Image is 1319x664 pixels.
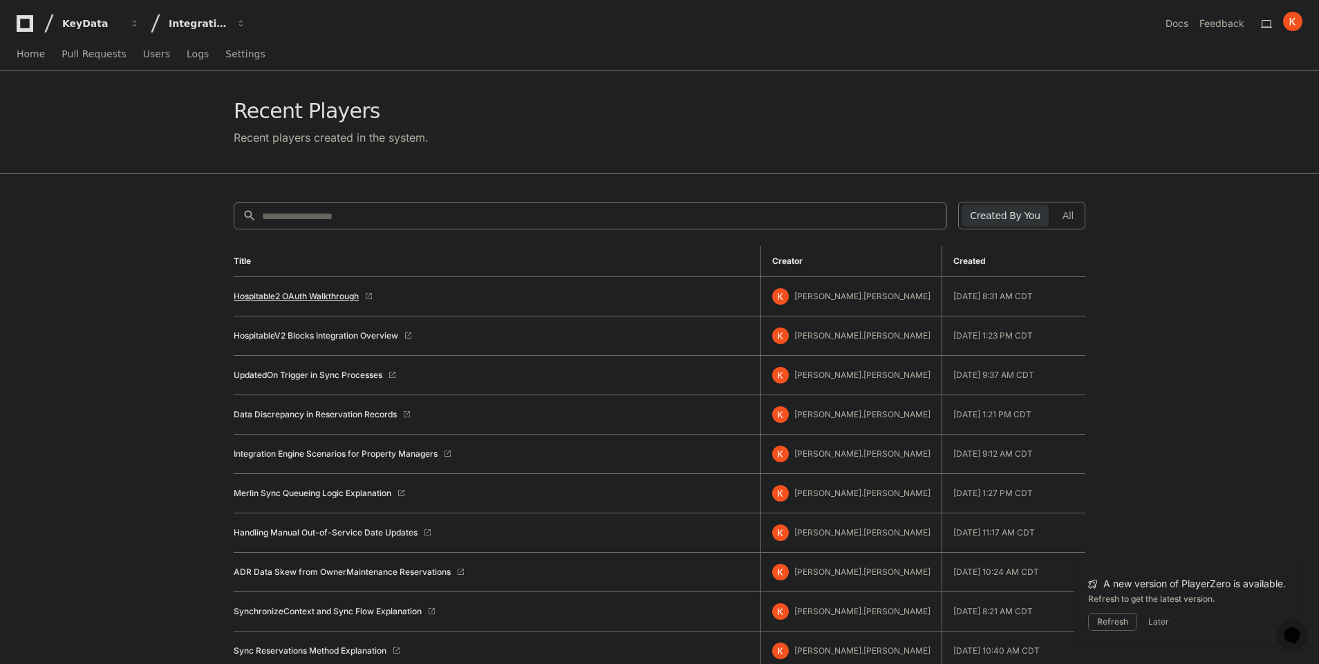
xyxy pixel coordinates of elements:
span: [PERSON_NAME].[PERSON_NAME] [794,409,930,419]
button: Created By You [962,205,1048,227]
a: Users [143,39,170,70]
button: Integrations [163,11,252,36]
span: Pylon [138,144,167,155]
a: UpdatedOn Trigger in Sync Processes [234,370,382,381]
span: [PERSON_NAME].[PERSON_NAME] [794,567,930,577]
span: Pull Requests [62,50,126,58]
div: We're available if you need us! [47,116,175,127]
td: [DATE] 8:31 AM CDT [942,277,1085,316]
img: ACg8ocIbWnoeuFAZO6P8IhH7mAy02rMqzmXt2JPyLMfuqhGmNXlzFA=s96-c [772,446,789,462]
a: Merlin Sync Queueing Logic Explanation [234,488,391,499]
td: [DATE] 8:21 AM CDT [942,592,1085,632]
th: Created [942,246,1085,277]
button: Refresh [1088,613,1137,631]
a: Home [17,39,45,70]
td: [DATE] 10:24 AM CDT [942,553,1085,592]
a: Integration Engine Scenarios for Property Managers [234,448,438,459]
a: Data Discrepancy in Reservation Records [234,409,397,420]
img: PlayerZero [14,14,41,41]
mat-icon: search [243,209,256,222]
img: ACg8ocIbWnoeuFAZO6P8IhH7mAy02rMqzmXt2JPyLMfuqhGmNXlzFA=s96-c [772,603,789,620]
div: Recent players created in the system. [234,129,429,146]
a: Handling Manual Out-of-Service Date Updates [234,527,418,538]
span: [PERSON_NAME].[PERSON_NAME] [794,606,930,616]
img: ACg8ocIbWnoeuFAZO6P8IhH7mAy02rMqzmXt2JPyLMfuqhGmNXlzFA=s96-c [772,564,789,580]
button: Later [1148,616,1169,627]
span: Settings [225,50,265,58]
a: Hospitable2 OAuth Walkthrough [234,291,359,302]
img: ACg8ocIbWnoeuFAZO6P8IhH7mAy02rMqzmXt2JPyLMfuqhGmNXlzFA=s96-c [772,328,789,344]
button: All [1054,205,1082,227]
div: Start new chat [47,102,227,116]
img: ACg8ocIbWnoeuFAZO6P8IhH7mAy02rMqzmXt2JPyLMfuqhGmNXlzFA=s96-c [1283,12,1302,31]
span: Users [143,50,170,58]
img: ACg8ocIbWnoeuFAZO6P8IhH7mAy02rMqzmXt2JPyLMfuqhGmNXlzFA=s96-c [772,643,789,659]
img: ACg8ocIbWnoeuFAZO6P8IhH7mAy02rMqzmXt2JPyLMfuqhGmNXlzFA=s96-c [772,367,789,383]
td: [DATE] 11:17 AM CDT [942,513,1085,553]
span: [PERSON_NAME].[PERSON_NAME] [794,527,930,538]
a: SynchronizeContext and Sync Flow Explanation [234,606,422,617]
td: [DATE] 1:21 PM CDT [942,395,1085,435]
td: [DATE] 1:23 PM CDT [942,316,1085,356]
span: [PERSON_NAME].[PERSON_NAME] [794,488,930,498]
img: ACg8ocIbWnoeuFAZO6P8IhH7mAy02rMqzmXt2JPyLMfuqhGmNXlzFA=s96-c [772,485,789,502]
a: Sync Reservations Method Explanation [234,645,386,656]
td: [DATE] 9:12 AM CDT [942,435,1085,474]
img: ACg8ocIbWnoeuFAZO6P8IhH7mAy02rMqzmXt2JPyLMfuqhGmNXlzFA=s96-c [772,406,789,423]
button: Start new chat [235,106,252,123]
td: [DATE] 1:27 PM CDT [942,474,1085,513]
button: KeyData [57,11,145,36]
a: Powered byPylon [97,144,167,155]
span: [PERSON_NAME].[PERSON_NAME] [794,370,930,380]
a: Logs [187,39,209,70]
a: Settings [225,39,265,70]
span: A new version of PlayerZero is available. [1103,577,1286,591]
th: Creator [760,246,942,277]
a: ADR Data Skew from OwnerMaintenance Reservations [234,567,451,578]
span: [PERSON_NAME].[PERSON_NAME] [794,645,930,656]
span: [PERSON_NAME].[PERSON_NAME] [794,330,930,341]
span: Home [17,50,45,58]
div: Integrations [169,17,228,30]
img: 1736555170064-99ba0984-63c1-480f-8ee9-699278ef63ed [14,102,39,127]
a: Pull Requests [62,39,126,70]
iframe: Open customer support [1275,618,1312,656]
th: Title [234,246,760,277]
span: Logs [187,50,209,58]
div: Refresh to get the latest version. [1088,594,1286,605]
button: Feedback [1199,17,1244,30]
img: ACg8ocIbWnoeuFAZO6P8IhH7mAy02rMqzmXt2JPyLMfuqhGmNXlzFA=s96-c [772,288,789,305]
td: [DATE] 9:37 AM CDT [942,356,1085,395]
span: [PERSON_NAME].[PERSON_NAME] [794,291,930,301]
div: Welcome [14,55,252,77]
div: KeyData [62,17,122,30]
a: HospitableV2 Blocks Integration Overview [234,330,398,341]
img: ACg8ocIbWnoeuFAZO6P8IhH7mAy02rMqzmXt2JPyLMfuqhGmNXlzFA=s96-c [772,524,789,541]
a: Docs [1166,17,1188,30]
div: Recent Players [234,99,429,124]
span: [PERSON_NAME].[PERSON_NAME] [794,448,930,459]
